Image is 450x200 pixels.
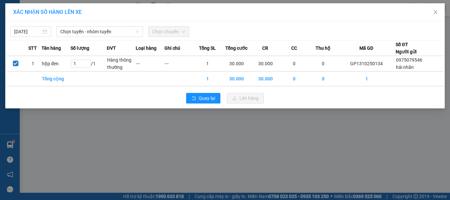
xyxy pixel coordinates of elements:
[107,56,136,71] td: Hàng thông thường
[136,56,165,71] td: ---
[70,44,89,52] span: Số lượng
[70,35,86,40] span: Website
[24,56,42,71] td: 1
[193,56,222,71] td: 1
[291,44,297,52] span: CC
[28,44,37,52] span: STT
[222,71,251,86] td: 30.000
[42,44,61,52] span: Tên hàng
[70,34,129,40] strong: : [DOMAIN_NAME]
[70,56,107,71] td: / 1
[193,71,222,86] td: 1
[191,96,196,101] span: rollback
[42,71,70,86] td: Tổng cộng
[8,10,39,41] img: logo
[359,44,373,52] span: Mã GD
[225,44,247,52] span: Tổng cước
[164,56,193,71] td: ---
[199,44,216,52] span: Tổng SL
[337,56,396,71] td: GP1310250134
[396,57,422,63] span: 0975079546
[13,9,82,15] span: XÁC NHẬN SỐ HÀNG LÊN XE
[227,93,264,103] button: uploadLên hàng
[14,28,41,35] input: 13/10/2025
[55,11,145,18] strong: CÔNG TY TNHH VĨNH QUANG
[164,44,180,52] span: Ghi chú
[60,27,139,37] span: Chọn tuyến - nhóm tuyến
[309,56,338,71] td: 0
[42,56,70,71] td: hộp đen
[396,65,414,70] span: hải nhãn
[280,56,309,71] td: 0
[251,56,280,71] td: 30.000
[280,71,309,86] td: 0
[107,44,116,52] span: ĐVT
[316,44,330,52] span: Thu hộ
[251,71,280,86] td: 30.000
[433,10,438,15] span: close
[396,41,417,55] div: Số ĐT Người gửi
[199,95,215,102] span: Quay lại
[426,3,445,22] button: Close
[136,44,156,52] span: Loại hàng
[152,27,185,37] span: Chọn chuyến
[73,19,127,26] strong: PHIẾU GỬI HÀNG
[78,28,121,33] strong: Hotline : 0889 23 23 23
[186,93,220,103] button: rollbackQuay lại
[337,71,396,86] td: 1
[222,56,251,71] td: 30.000
[262,44,268,52] span: CR
[135,30,139,34] span: down
[309,71,338,86] td: 0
